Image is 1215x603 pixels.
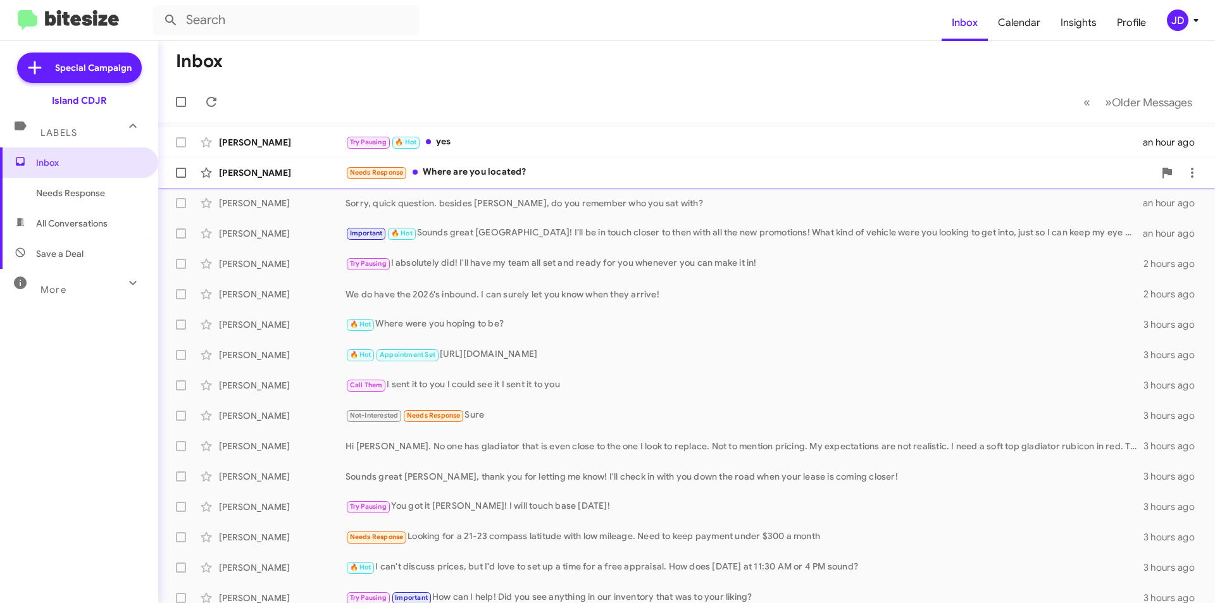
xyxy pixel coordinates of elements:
div: [PERSON_NAME] [219,349,346,361]
div: [PERSON_NAME] [219,197,346,209]
div: 3 hours ago [1143,561,1205,574]
button: JD [1156,9,1201,31]
span: « [1083,94,1090,110]
span: Try Pausing [350,138,387,146]
span: 🔥 Hot [391,229,413,237]
span: Appointment Set [380,351,435,359]
div: [PERSON_NAME] [219,227,346,240]
div: JD [1167,9,1188,31]
div: an hour ago [1143,136,1205,149]
div: Looking for a 21-23 compass latitude with low mileage. Need to keep payment under $300 a month [346,530,1143,544]
span: 🔥 Hot [350,563,371,571]
div: [PERSON_NAME] [219,561,346,574]
span: 🔥 Hot [350,320,371,328]
button: Previous [1076,89,1098,115]
div: Where were you hoping to be? [346,317,1143,332]
span: More [40,284,66,295]
div: 3 hours ago [1143,500,1205,513]
button: Next [1097,89,1200,115]
div: 3 hours ago [1143,379,1205,392]
div: 3 hours ago [1143,531,1205,544]
div: Island CDJR [52,94,107,107]
div: an hour ago [1143,227,1205,240]
span: Labels [40,127,77,139]
a: Profile [1107,4,1156,41]
div: [PERSON_NAME] [219,470,346,483]
div: [PERSON_NAME] [219,531,346,544]
div: Sure [346,408,1143,423]
div: 3 hours ago [1143,318,1205,331]
a: Inbox [942,4,988,41]
div: [PERSON_NAME] [219,440,346,452]
div: Sorry, quick question. besides [PERSON_NAME], do you remember who you sat with? [346,197,1143,209]
div: I can't discuss prices, but I'd love to set up a time for a free appraisal. How does [DATE] at 11... [346,560,1143,575]
span: Not-Interested [350,411,399,420]
span: 🔥 Hot [350,351,371,359]
span: Older Messages [1112,96,1192,109]
div: Sounds great [PERSON_NAME], thank you for letting me know! I'll check in with you down the road w... [346,470,1143,483]
div: [PERSON_NAME] [219,288,346,301]
span: Needs Response [36,187,144,199]
span: Inbox [36,156,144,169]
div: 3 hours ago [1143,470,1205,483]
span: Important [350,229,383,237]
div: Hi [PERSON_NAME]. No one has gladiator that is even close to the one I look to replace. Not to me... [346,440,1143,452]
div: [URL][DOMAIN_NAME] [346,347,1143,362]
div: Where are you located? [346,165,1154,180]
div: [PERSON_NAME] [219,258,346,270]
span: 🔥 Hot [395,138,416,146]
span: Special Campaign [55,61,132,74]
span: Save a Deal [36,247,84,260]
div: 3 hours ago [1143,349,1205,361]
span: Try Pausing [350,594,387,602]
div: I sent it to you I could see it I sent it to you [346,378,1143,392]
a: Calendar [988,4,1050,41]
h1: Inbox [176,51,223,71]
span: Important [395,594,428,602]
nav: Page navigation example [1076,89,1200,115]
div: 3 hours ago [1143,440,1205,452]
div: [PERSON_NAME] [219,409,346,422]
div: yes [346,135,1143,149]
div: 2 hours ago [1143,258,1205,270]
div: [PERSON_NAME] [219,166,346,179]
div: 2 hours ago [1143,288,1205,301]
div: You got it [PERSON_NAME]! I will touch base [DATE]! [346,499,1143,514]
div: an hour ago [1143,197,1205,209]
span: All Conversations [36,217,108,230]
div: I absolutely did! I'll have my team all set and ready for you whenever you can make it in! [346,256,1143,271]
div: [PERSON_NAME] [219,500,346,513]
div: 3 hours ago [1143,409,1205,422]
span: » [1105,94,1112,110]
div: [PERSON_NAME] [219,136,346,149]
a: Insights [1050,4,1107,41]
div: [PERSON_NAME] [219,318,346,331]
a: Special Campaign [17,53,142,83]
span: Try Pausing [350,259,387,268]
span: Needs Response [350,168,404,177]
span: Try Pausing [350,502,387,511]
input: Search [153,5,419,35]
span: Needs Response [350,533,404,541]
span: Needs Response [407,411,461,420]
div: Sounds great [GEOGRAPHIC_DATA]! I'll be in touch closer to then with all the new promotions! What... [346,226,1143,240]
div: We do have the 2026's inbound. I can surely let you know when they arrive! [346,288,1143,301]
div: [PERSON_NAME] [219,379,346,392]
span: Call Them [350,381,383,389]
